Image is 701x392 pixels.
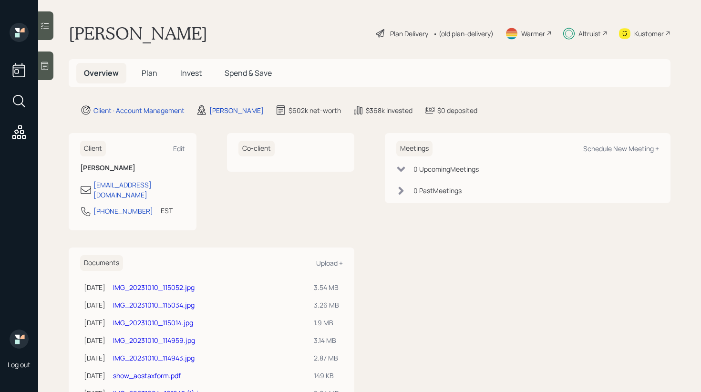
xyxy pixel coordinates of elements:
[113,283,195,292] a: IMG_20231010_115052.jpg
[316,258,343,268] div: Upload +
[113,318,193,327] a: IMG_20231010_115014.jpg
[80,141,106,156] h6: Client
[173,144,185,153] div: Edit
[314,335,339,345] div: 3.14 MB
[314,318,339,328] div: 1.9 MB
[396,141,433,156] h6: Meetings
[161,206,173,216] div: EST
[93,105,185,115] div: Client · Account Management
[521,29,545,39] div: Warmer
[583,144,659,153] div: Schedule New Meeting +
[8,360,31,369] div: Log out
[84,318,105,328] div: [DATE]
[390,29,428,39] div: Plan Delivery
[180,68,202,78] span: Invest
[413,186,462,196] div: 0 Past Meeting s
[93,206,153,216] div: [PHONE_NUMBER]
[80,255,123,271] h6: Documents
[113,371,181,380] a: show_aostaxform.pdf
[578,29,601,39] div: Altruist
[113,353,195,362] a: IMG_20231010_114943.jpg
[113,300,195,309] a: IMG_20231010_115034.jpg
[314,300,339,310] div: 3.26 MB
[238,141,275,156] h6: Co-client
[413,164,479,174] div: 0 Upcoming Meeting s
[225,68,272,78] span: Spend & Save
[314,282,339,292] div: 3.54 MB
[80,164,185,172] h6: [PERSON_NAME]
[69,23,207,44] h1: [PERSON_NAME]
[84,300,105,310] div: [DATE]
[84,335,105,345] div: [DATE]
[433,29,494,39] div: • (old plan-delivery)
[10,330,29,349] img: retirable_logo.png
[84,353,105,363] div: [DATE]
[113,336,195,345] a: IMG_20231010_114959.jpg
[366,105,412,115] div: $368k invested
[634,29,664,39] div: Kustomer
[84,371,105,381] div: [DATE]
[84,68,119,78] span: Overview
[209,105,264,115] div: [PERSON_NAME]
[314,371,339,381] div: 149 KB
[289,105,341,115] div: $602k net-worth
[93,180,185,200] div: [EMAIL_ADDRESS][DOMAIN_NAME]
[437,105,477,115] div: $0 deposited
[142,68,157,78] span: Plan
[314,353,339,363] div: 2.87 MB
[84,282,105,292] div: [DATE]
